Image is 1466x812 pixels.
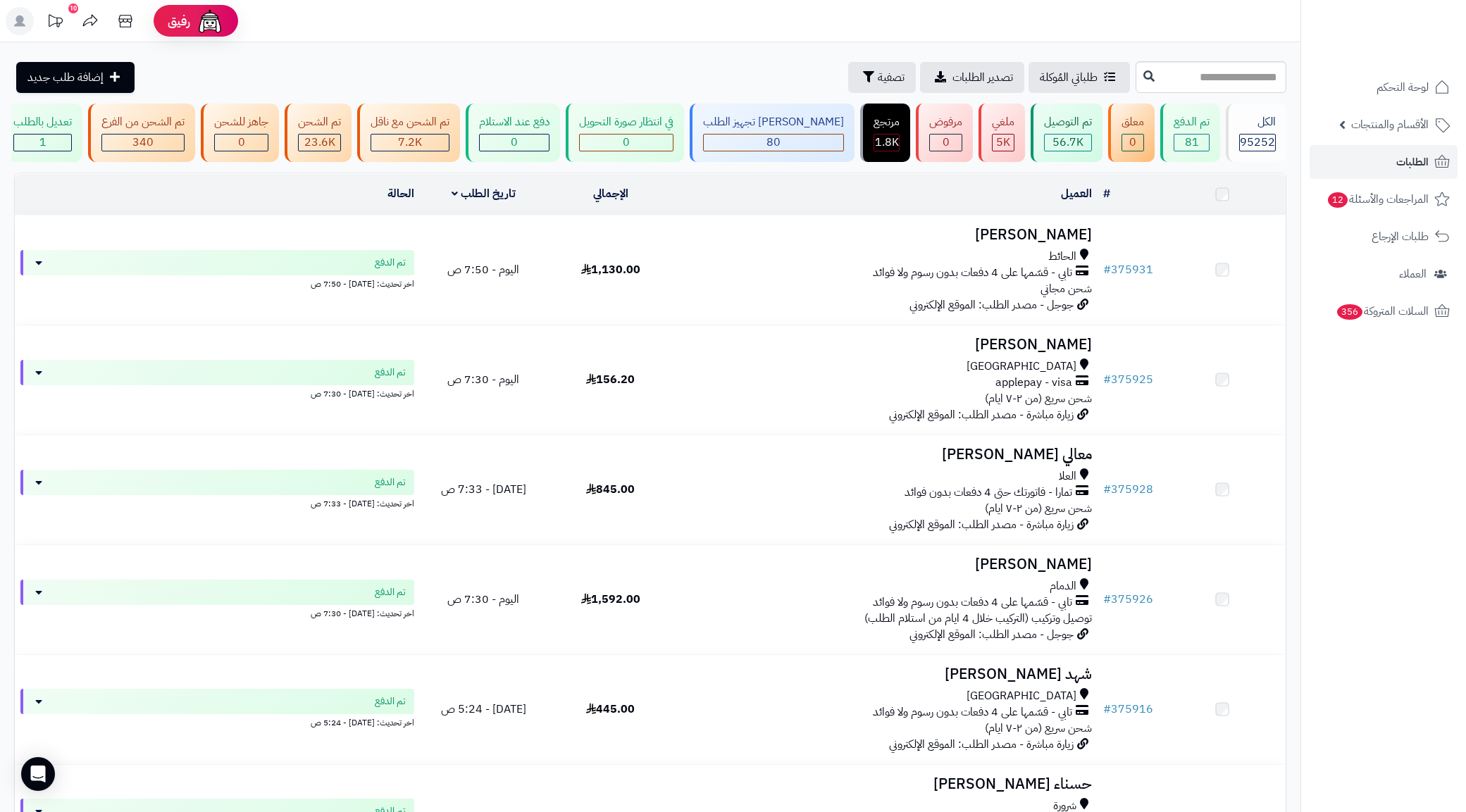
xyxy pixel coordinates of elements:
[623,134,630,151] span: 0
[1336,304,1364,320] span: 356
[878,69,905,86] span: تصفية
[168,13,190,30] span: رفيق
[21,757,55,791] div: Open Intercom Messenger
[857,104,913,162] a: مرتجع 1.8K
[967,688,1076,704] span: [GEOGRAPHIC_DATA]
[680,556,1092,573] h3: [PERSON_NAME]
[1122,114,1144,130] div: معلق
[1059,468,1076,485] span: العلا
[463,104,563,162] a: دفع عند الاستلام 0
[1103,481,1111,498] span: #
[1239,114,1276,130] div: الكل
[985,500,1092,517] span: شحن سريع (من ٢-٧ ايام)
[563,104,687,162] a: في انتظار صورة التحويل 0
[766,134,781,151] span: 80
[929,114,962,130] div: مرفوض
[215,135,268,151] div: 0
[943,134,950,151] span: 0
[1399,264,1427,284] span: العملاء
[1040,69,1098,86] span: طلباتي المُوكلة
[20,605,414,620] div: اخر تحديث: [DATE] - 7:30 ص
[1105,104,1157,162] a: معلق 0
[864,610,1092,627] span: توصيل وتركيب (التركيب خلال 4 ايام من استلام الطلب)
[703,114,844,130] div: [PERSON_NAME] تجهيز الطلب
[1103,371,1111,388] span: #
[586,701,635,718] span: 445.00
[1103,591,1111,608] span: #
[447,371,519,388] span: اليوم - 7:30 ص
[909,626,1074,643] span: جوجل - مصدر الطلب: الموقع الإلكتروني
[985,720,1092,737] span: شحن سريع (من ٢-٧ ايام)
[930,135,962,151] div: 0
[37,7,73,39] a: تحديثات المنصة
[1396,152,1429,172] span: الطلبات
[447,591,519,608] span: اليوم - 7:30 ص
[375,694,406,708] span: تم الدفع
[68,4,78,13] div: 10
[976,104,1028,162] a: ملغي 5K
[441,481,526,498] span: [DATE] - 7:33 ص
[889,516,1074,533] span: زيارة مباشرة - مصدر الطلب: الموقع الإلكتروني
[375,585,406,599] span: تم الدفع
[1327,189,1429,209] span: المراجعات والأسئلة
[1052,134,1083,151] span: 56.7K
[874,135,899,151] div: 1813
[993,135,1014,151] div: 4977
[586,481,635,498] span: 845.00
[102,135,184,151] div: 340
[1310,145,1458,179] a: الطلبات
[1103,481,1153,498] a: #375928
[889,406,1074,423] span: زيارة مباشرة - مصدر الطلب: الموقع الإلكتروني
[1048,249,1076,265] span: الحائط
[581,591,640,608] span: 1,592.00
[680,446,1092,463] h3: معالي [PERSON_NAME]
[874,114,900,130] div: مرتجع
[1103,701,1153,718] a: #375916
[1223,104,1289,162] a: الكل95252
[1174,114,1210,130] div: تم الدفع
[1310,182,1458,216] a: المراجعات والأسئلة12
[375,475,406,489] span: تم الدفع
[1050,578,1076,594] span: الدمام
[1336,301,1429,321] span: السلات المتروكة
[909,296,1074,313] span: جوجل - مصدر الطلب: الموقع الإلكتروني
[1310,257,1458,291] a: العملاء
[304,134,335,151] span: 23.6K
[299,135,340,151] div: 23626
[238,134,245,151] span: 0
[1103,591,1153,608] a: #375926
[354,104,463,162] a: تم الشحن مع ناقل 7.2K
[1372,227,1429,246] span: طلبات الإرجاع
[848,62,916,93] button: تصفية
[920,62,1024,93] a: تصدير الطلبات
[1122,135,1143,151] div: 0
[214,114,268,130] div: جاهز للشحن
[511,134,518,151] span: 0
[371,114,449,130] div: تم الشحن مع ناقل
[985,390,1092,407] span: شحن سريع (من ٢-٧ ايام)
[992,114,1014,130] div: ملغي
[387,185,414,202] a: الحالة
[1103,701,1111,718] span: #
[1041,280,1092,297] span: شحن مجاني
[132,134,154,151] span: 340
[913,104,976,162] a: مرفوض 0
[85,104,198,162] a: تم الشحن من الفرع 340
[1157,104,1223,162] a: تم الدفع 81
[875,134,899,151] span: 1.8K
[479,114,549,130] div: دفع عند الاستلام
[704,135,843,151] div: 80
[687,104,857,162] a: [PERSON_NAME] تجهيز الطلب 80
[298,114,341,130] div: تم الشحن
[1310,70,1458,104] a: لوحة التحكم
[282,104,354,162] a: تم الشحن 23.6K
[14,135,71,151] div: 1
[995,375,1072,391] span: applepay - visa
[371,135,449,151] div: 7223
[680,776,1092,792] h3: حسناء [PERSON_NAME]
[680,227,1092,243] h3: [PERSON_NAME]
[196,7,224,35] img: ai-face.png
[452,185,516,202] a: تاريخ الطلب
[441,701,526,718] span: [DATE] - 5:24 ص
[581,261,640,278] span: 1,130.00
